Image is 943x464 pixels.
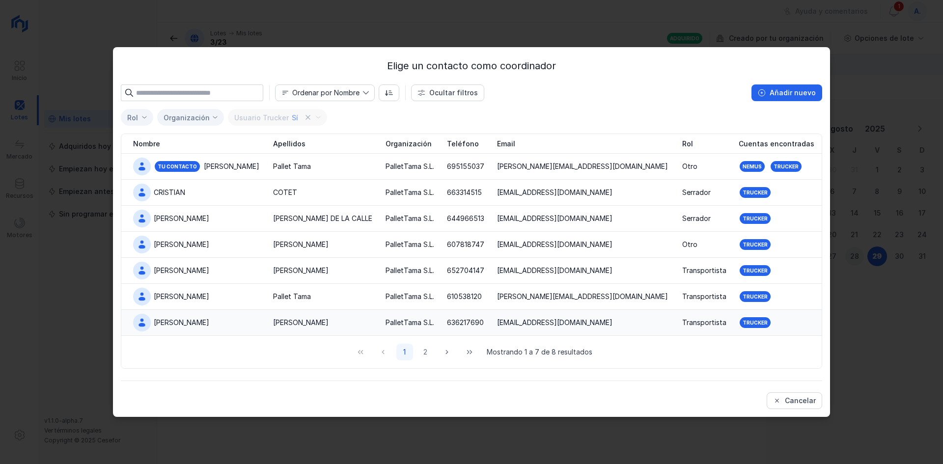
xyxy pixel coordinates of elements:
button: Añadir nuevo [751,84,822,101]
span: Email [497,139,515,149]
div: Trucker [743,241,768,248]
div: Ocultar filtros [429,88,478,98]
div: PalletTama S.L. [386,162,434,171]
div: [PERSON_NAME] [273,266,329,275]
button: Page 2 [417,344,434,360]
div: Trucker [743,267,768,274]
div: [PERSON_NAME] [154,266,209,275]
div: Trucker [743,293,768,300]
div: [EMAIL_ADDRESS][DOMAIN_NAME] [497,266,612,275]
div: Trucker [743,189,768,196]
div: [PERSON_NAME][EMAIL_ADDRESS][DOMAIN_NAME] [497,162,668,171]
div: [PERSON_NAME] [273,318,329,328]
div: Transportista [682,292,726,301]
button: Ocultar filtros [411,84,484,101]
span: Apellidos [273,139,305,149]
div: PalletTama S.L. [386,318,434,328]
div: Trucker [774,163,799,170]
div: Serrador [682,214,711,223]
button: Page 1 [396,344,413,360]
div: Pallet Tama [273,162,311,171]
div: Otro [682,162,697,171]
div: 636217690 [447,318,484,328]
div: Elige un contacto como coordinador [121,59,822,73]
div: [PERSON_NAME][EMAIL_ADDRESS][DOMAIN_NAME] [497,292,668,301]
div: PalletTama S.L. [386,266,434,275]
div: Organización [164,113,210,122]
div: 663314515 [447,188,482,197]
span: Mostrando 1 a 7 de 8 resultados [487,347,592,357]
div: PalletTama S.L. [386,188,434,197]
div: 610538120 [447,292,482,301]
span: Nombre [276,85,362,101]
div: Rol [127,113,138,122]
button: Last Page [460,344,479,360]
div: Trucker [743,215,768,222]
div: 644966513 [447,214,484,223]
div: Añadir nuevo [770,88,816,98]
div: Tu contacto [154,160,201,173]
div: [PERSON_NAME] [154,240,209,249]
div: Transportista [682,266,726,275]
div: 695155037 [447,162,484,171]
div: [EMAIL_ADDRESS][DOMAIN_NAME] [497,214,612,223]
div: Transportista [682,318,726,328]
div: PalletTama S.L. [386,214,434,223]
div: COTET [273,188,297,197]
div: Nemus [743,163,762,170]
div: [EMAIL_ADDRESS][DOMAIN_NAME] [497,188,612,197]
span: Cuentas encontradas [739,139,814,149]
div: CRISTIAN [154,188,185,197]
div: Otro [682,240,697,249]
button: Cancelar [767,392,822,409]
div: PalletTama S.L. [386,292,434,301]
div: [PERSON_NAME] [204,162,259,171]
div: Cancelar [785,396,816,406]
div: PalletTama S.L. [386,240,434,249]
span: Teléfono [447,139,479,149]
span: Rol [682,139,693,149]
div: [EMAIL_ADDRESS][DOMAIN_NAME] [497,318,612,328]
span: Organización [386,139,432,149]
div: 652704147 [447,266,484,275]
div: 607818747 [447,240,484,249]
button: Next Page [438,344,456,360]
div: Serrador [682,188,711,197]
div: [PERSON_NAME] DE LA CALLE [273,214,372,223]
div: Pallet Tama [273,292,311,301]
span: Seleccionar [121,109,141,126]
div: [EMAIL_ADDRESS][DOMAIN_NAME] [497,240,612,249]
div: [PERSON_NAME] [154,214,209,223]
div: [PERSON_NAME] [273,240,329,249]
div: [PERSON_NAME] [154,292,209,301]
span: Nombre [133,139,160,149]
div: Trucker [743,319,768,326]
div: Ordenar por Nombre [292,89,360,96]
div: [PERSON_NAME] [154,318,209,328]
